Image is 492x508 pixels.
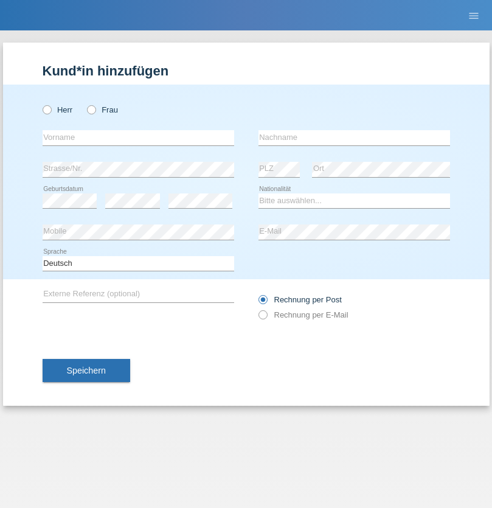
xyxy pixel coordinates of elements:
input: Rechnung per E-Mail [258,310,266,325]
input: Herr [43,105,50,113]
a: menu [462,12,486,19]
span: Speichern [67,366,106,375]
button: Speichern [43,359,130,382]
label: Rechnung per E-Mail [258,310,348,319]
i: menu [468,10,480,22]
label: Frau [87,105,118,114]
input: Rechnung per Post [258,295,266,310]
label: Herr [43,105,73,114]
h1: Kund*in hinzufügen [43,63,450,78]
label: Rechnung per Post [258,295,342,304]
input: Frau [87,105,95,113]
